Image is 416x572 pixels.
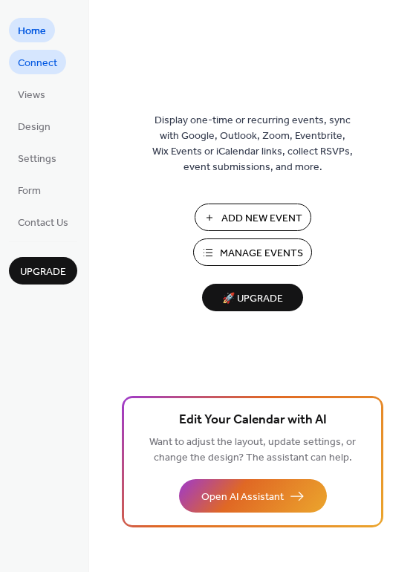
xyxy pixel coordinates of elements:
span: 🚀 Upgrade [211,289,294,309]
a: Contact Us [9,209,77,234]
span: Home [18,24,46,39]
span: Want to adjust the layout, update settings, or change the design? The assistant can help. [149,432,356,468]
span: Display one-time or recurring events, sync with Google, Outlook, Zoom, Eventbrite, Wix Events or ... [152,113,353,175]
span: Contact Us [18,215,68,231]
a: Home [9,18,55,42]
span: Form [18,183,41,199]
a: Settings [9,146,65,170]
span: Open AI Assistant [201,490,284,505]
span: Connect [18,56,57,71]
span: Upgrade [20,264,66,280]
span: Settings [18,152,56,167]
a: Form [9,178,50,202]
button: Open AI Assistant [179,479,327,513]
button: 🚀 Upgrade [202,284,303,311]
a: Design [9,114,59,138]
span: Views [18,88,45,103]
span: Manage Events [220,246,303,261]
a: Views [9,82,54,106]
button: Manage Events [193,238,312,266]
a: Connect [9,50,66,74]
span: Add New Event [221,211,302,227]
button: Add New Event [195,204,311,231]
span: Design [18,120,51,135]
span: Edit Your Calendar with AI [179,410,327,431]
button: Upgrade [9,257,77,285]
